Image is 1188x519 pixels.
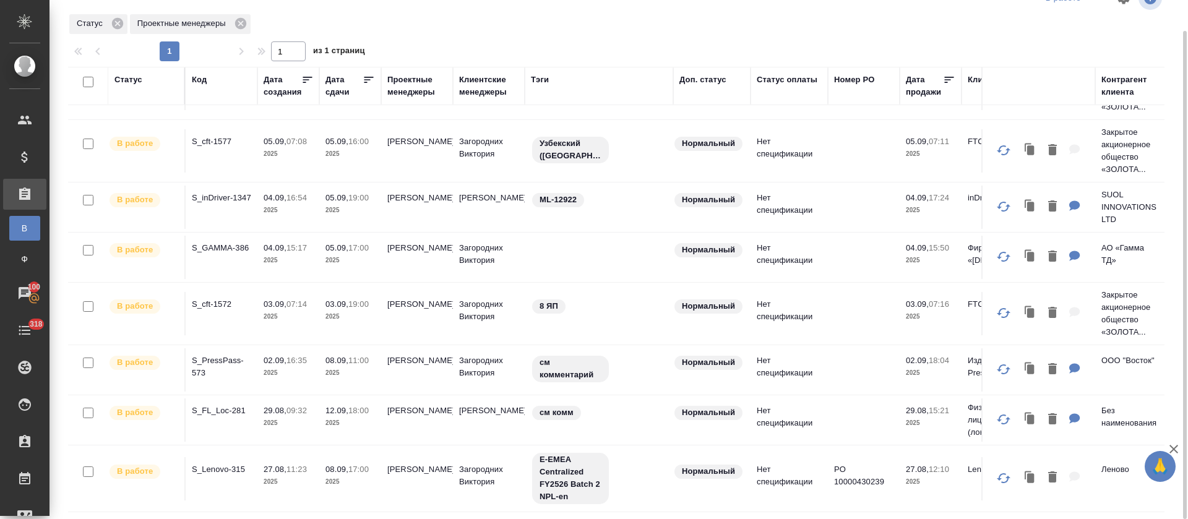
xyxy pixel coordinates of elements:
p: S_PressPass-573 [192,354,251,379]
button: Удалить [1042,194,1063,220]
p: 2025 [906,311,955,323]
td: Нет спецификации [751,348,828,392]
p: 2025 [906,254,955,267]
p: 2025 [264,417,313,429]
p: 07:14 [286,299,307,309]
p: 29.08, [906,406,929,415]
p: S_cft-1577 [192,135,251,148]
p: 18:04 [929,356,949,365]
p: 04.09, [906,243,929,252]
p: Фирма «[DEMOGRAPHIC_DATA]» [968,242,1027,267]
p: 2025 [325,417,375,429]
p: 2025 [906,476,955,488]
p: Без наименования [1101,405,1161,429]
p: S_GAMMA-386 [192,242,251,254]
p: Нормальный [682,244,735,256]
td: Нет спецификации [751,292,828,335]
div: Выставляет ПМ после принятия заказа от КМа [108,242,178,259]
button: Клонировать [1018,465,1042,491]
p: 17:24 [929,193,949,202]
p: Нормальный [682,406,735,419]
div: Тэги [531,74,549,86]
div: Статус по умолчанию для стандартных заказов [673,135,744,152]
div: Выставляет ПМ после принятия заказа от КМа [108,463,178,480]
p: FTC [968,298,1027,311]
p: Издательство PressPass [968,354,1027,379]
div: Код [192,74,207,86]
button: Клонировать [1018,194,1042,220]
td: [PERSON_NAME] [381,236,453,279]
p: В работе [117,406,153,419]
p: 05.09, [325,137,348,146]
div: 8 ЯП [531,298,667,315]
button: Клонировать [1018,407,1042,432]
p: 05.09, [325,193,348,202]
button: Удалить [1042,301,1063,326]
p: 03.09, [264,299,286,309]
div: Выставляет ПМ после принятия заказа от КМа [108,354,178,371]
p: Нормальный [682,356,735,369]
p: Физическое лицо (локализация) [968,401,1027,439]
button: Клонировать [1018,301,1042,326]
div: E-EMEA Centralized FY2526 Batch 2 NPL-en [531,452,667,505]
p: 8 ЯП [540,300,558,312]
button: Удалить [1042,357,1063,382]
div: Проектные менеджеры [387,74,447,98]
p: 04.09, [906,193,929,202]
div: Дата сдачи [325,74,363,98]
p: 29.08, [264,406,286,415]
span: Ф [15,253,34,265]
p: 07:11 [929,137,949,146]
button: Обновить [989,463,1018,493]
p: 05.09, [325,243,348,252]
p: 05.09, [264,137,286,146]
button: Обновить [989,354,1018,384]
p: 07:08 [286,137,307,146]
p: 12.09, [325,406,348,415]
p: 04.09, [264,193,286,202]
td: Нет спецификации [751,129,828,173]
p: 27.08, [906,465,929,474]
div: Выставляет ПМ после принятия заказа от КМа [108,135,178,152]
p: 2025 [325,311,375,323]
div: Проектные менеджеры [130,14,251,34]
td: Загородних Виктория [453,292,525,335]
p: 2025 [325,204,375,217]
p: S_inDriver-1347 [192,192,251,204]
button: Для КМ: https://indriver.atlassian.net/browse/ML-12922 [1063,194,1087,220]
p: В работе [117,356,153,369]
p: 2025 [325,367,375,379]
td: Нет спецификации [751,457,828,500]
p: E-EMEA Centralized FY2526 Batch 2 NPL-en [540,453,601,503]
p: 2025 [325,476,375,488]
a: В [9,216,40,241]
td: Загородних Виктория [453,457,525,500]
p: 08.09, [325,465,348,474]
button: Обновить [989,298,1018,328]
td: [PERSON_NAME] [381,292,453,335]
div: см комментарий [531,354,667,384]
p: 18:00 [348,406,369,415]
p: В работе [117,465,153,478]
span: из 1 страниц [313,43,365,61]
div: Статус по умолчанию для стандартных заказов [673,354,744,371]
p: 03.09, [325,299,348,309]
div: ML-12922 [531,192,667,208]
p: 02.09, [264,356,286,365]
button: Удалить [1042,465,1063,491]
p: 11:23 [286,465,307,474]
p: S_cft-1572 [192,298,251,311]
p: 27.08, [264,465,286,474]
p: S_FL_Loc-281 [192,405,251,417]
td: Нет спецификации [751,398,828,442]
p: Статус [77,17,107,30]
div: Доп. статус [679,74,726,86]
button: Для КМ: 04.09. - только каз [1063,244,1087,270]
p: 08.09, [325,356,348,365]
td: Загородних Виктория [453,236,525,279]
p: 2025 [906,367,955,379]
a: 318 [3,315,46,346]
p: 11:00 [348,356,369,365]
td: Загородних Виктория [453,348,525,392]
div: Статус по умолчанию для стандартных заказов [673,463,744,480]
